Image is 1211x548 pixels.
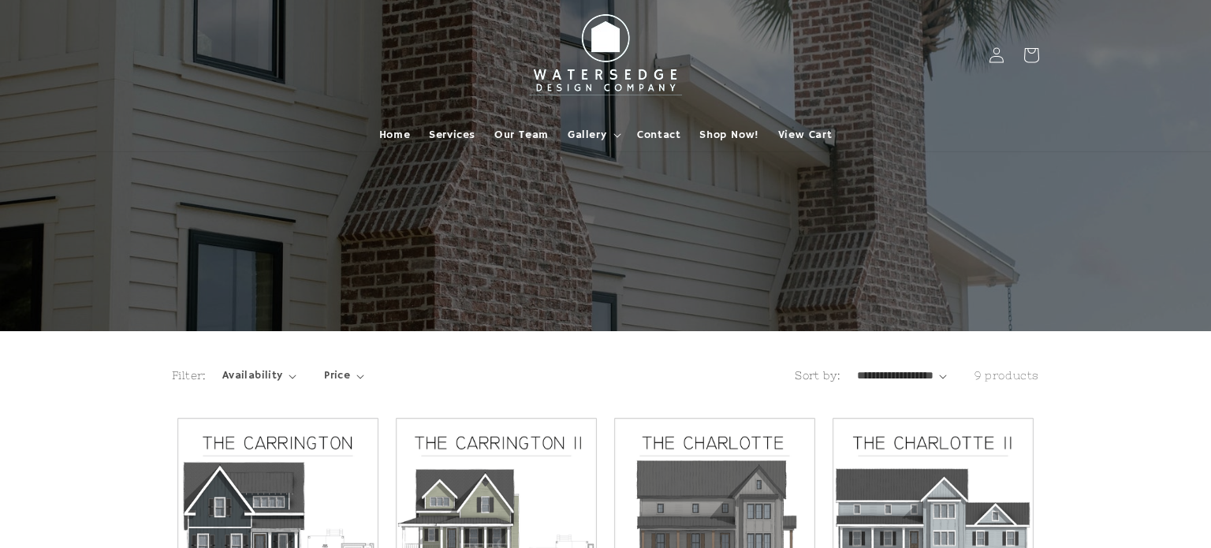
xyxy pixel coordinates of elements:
span: Shop Now! [699,128,758,142]
span: Price [324,367,350,384]
a: Shop Now! [690,118,768,151]
a: View Cart [769,118,841,151]
label: Sort by: [795,369,840,382]
span: Services [429,128,475,142]
h2: Filter: [172,367,207,384]
a: Home [370,118,419,151]
summary: Price [324,367,364,384]
a: Our Team [485,118,558,151]
a: Contact [628,118,690,151]
img: Watersedge Design Co [519,6,692,104]
span: Our Team [494,128,549,142]
span: 9 products [974,369,1039,382]
summary: Availability (0 selected) [222,367,296,384]
span: Contact [637,128,680,142]
span: Gallery [568,128,606,142]
span: Home [379,128,410,142]
span: Availability [222,367,283,384]
a: Services [419,118,485,151]
summary: Gallery [558,118,628,151]
span: View Cart [778,128,832,142]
